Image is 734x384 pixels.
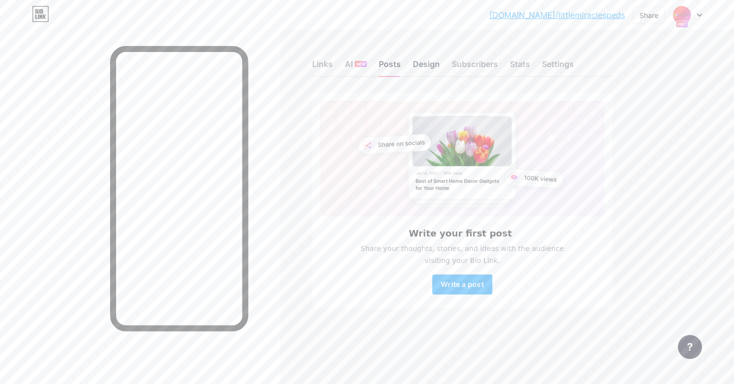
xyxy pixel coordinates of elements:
[441,280,484,288] span: Write a post
[312,58,333,76] div: Links
[409,228,512,238] h6: Write your first post
[379,58,401,76] div: Posts
[345,58,367,76] div: AI
[672,5,691,24] img: littlemiraclespeds
[356,61,366,67] span: NEW
[413,58,440,76] div: Design
[510,58,530,76] div: Stats
[432,274,492,294] button: Write a post
[639,10,658,20] div: Share
[489,9,625,21] a: [DOMAIN_NAME]/littlemiraclespeds
[542,58,574,76] div: Settings
[349,242,576,266] span: Share your thoughts, stories, and ideas with the audience visiting your Bio Link.
[452,58,498,76] div: Subscribers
